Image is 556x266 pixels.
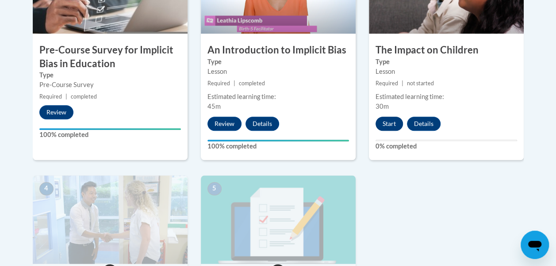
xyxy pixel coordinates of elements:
label: Type [39,70,181,80]
span: Required [376,80,398,87]
label: 100% completed [39,130,181,140]
button: Details [245,117,279,131]
img: Course Image [33,175,188,264]
span: | [402,80,403,87]
div: Your progress [207,140,349,141]
div: Your progress [39,128,181,130]
span: completed [71,93,97,100]
button: Review [207,117,242,131]
span: completed [239,80,265,87]
span: | [234,80,235,87]
span: not started [407,80,434,87]
span: 30m [376,103,389,110]
span: | [65,93,67,100]
label: Type [376,57,517,67]
span: 5 [207,182,222,195]
button: Start [376,117,403,131]
h3: Pre-Course Survey for Implicit Bias in Education [33,43,188,71]
span: Required [39,93,62,100]
iframe: Button to launch messaging window [521,231,549,259]
div: Lesson [376,67,517,76]
div: Estimated learning time: [376,92,517,102]
img: Course Image [201,175,356,264]
label: Type [207,57,349,67]
label: 0% completed [376,141,517,151]
label: 100% completed [207,141,349,151]
span: 45m [207,103,221,110]
h3: An Introduction to Implicit Bias [201,43,356,57]
h3: The Impact on Children [369,43,524,57]
button: Details [407,117,441,131]
div: Pre-Course Survey [39,80,181,90]
span: 4 [39,182,54,195]
span: Required [207,80,230,87]
div: Estimated learning time: [207,92,349,102]
div: Lesson [207,67,349,76]
button: Review [39,105,73,119]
